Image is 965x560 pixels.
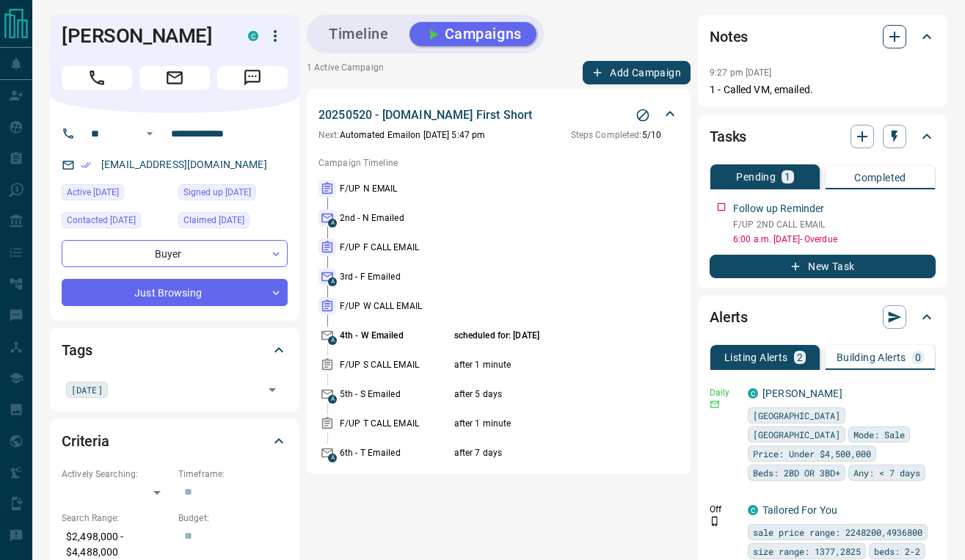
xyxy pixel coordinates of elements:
p: Pending [736,172,776,182]
span: A [328,454,337,462]
span: Signed up [DATE] [183,185,251,200]
p: Follow up Reminder [733,201,824,217]
span: A [328,277,337,286]
span: Active [DATE] [67,185,119,200]
h1: [PERSON_NAME] [62,24,226,48]
button: Timeline [314,22,404,46]
p: 1 Active Campaign [307,61,384,84]
p: Automated Email on [DATE] 5:47 pm [318,128,485,142]
div: 20250520 - [DOMAIN_NAME] First ShortStop CampaignNext:Automated Emailon [DATE] 5:47 pmSteps Compl... [318,103,679,145]
p: Daily [710,386,739,399]
p: Off [710,503,739,516]
span: A [328,395,337,404]
div: Buyer [62,240,288,267]
div: condos.ca [248,31,258,41]
svg: Push Notification Only [710,516,720,526]
p: Campaign Timeline [318,156,679,170]
div: Alerts [710,299,936,335]
a: [EMAIL_ADDRESS][DOMAIN_NAME] [101,159,267,170]
h2: Tasks [710,125,746,148]
h2: Notes [710,25,748,48]
div: Tags [62,332,288,368]
p: after 5 days [454,388,638,401]
span: [DATE] [71,382,103,397]
p: 20250520 - [DOMAIN_NAME] First Short [318,106,532,124]
p: 9:27 pm [DATE] [710,68,772,78]
p: Listing Alerts [724,352,788,363]
p: 2nd - N Emailed [340,211,451,225]
div: Fri Sep 05 2025 [178,184,288,205]
p: Actively Searching: [62,468,171,481]
span: Beds: 2BD OR 3BD+ [753,465,840,480]
div: Criteria [62,423,288,459]
p: after 1 minute [454,417,638,430]
svg: Email [710,399,720,410]
p: F/UP T CALL EMAIL [340,417,451,430]
button: Open [141,125,159,142]
span: Mode: Sale [853,427,905,442]
p: 6:00 a.m. [DATE] - Overdue [733,233,936,246]
p: F/UP 2ND CALL EMAIL [733,218,936,231]
p: 1 - Called VM, emailed. [710,82,936,98]
p: 5th - S Emailed [340,388,451,401]
div: Just Browsing [62,279,288,306]
svg: Email Verified [81,160,91,170]
p: 2 [797,352,803,363]
p: F/UP N EMAIL [340,182,451,195]
span: A [328,336,337,345]
a: [PERSON_NAME] [762,388,842,399]
span: Email [139,66,210,90]
span: [GEOGRAPHIC_DATA] [753,427,840,442]
p: 0 [915,352,921,363]
span: Steps Completed: [571,130,642,140]
div: Tasks [710,119,936,154]
span: Next: [318,130,340,140]
a: Tailored For You [762,504,837,516]
p: Search Range: [62,512,171,525]
div: Tue Sep 09 2025 [178,212,288,233]
h2: Tags [62,338,92,362]
span: Call [62,66,132,90]
button: Add Campaign [583,61,691,84]
div: condos.ca [748,388,758,399]
button: Campaigns [409,22,536,46]
span: Contacted [DATE] [67,213,136,228]
p: after 7 days [454,446,638,459]
h2: Alerts [710,305,748,329]
div: Notes [710,19,936,54]
span: Any: < 7 days [853,465,920,480]
button: New Task [710,255,936,278]
span: Claimed [DATE] [183,213,244,228]
p: F/UP W CALL EMAIL [340,299,451,313]
p: after 1 minute [454,358,638,371]
p: 4th - W Emailed [340,329,451,342]
h2: Criteria [62,429,109,453]
span: size range: 1377,2825 [753,544,861,559]
p: 6th - T Emailed [340,446,451,459]
p: F/UP F CALL EMAIL [340,241,451,254]
p: Completed [854,172,906,183]
p: scheduled for: [DATE] [454,329,638,342]
button: Open [262,379,283,400]
div: Tue Sep 09 2025 [62,184,171,205]
p: 3rd - F Emailed [340,270,451,283]
span: sale price range: 2248200,4936800 [753,525,922,539]
button: Stop Campaign [632,104,654,126]
span: A [328,219,337,228]
span: beds: 2-2 [874,544,920,559]
p: Budget: [178,512,288,525]
p: Building Alerts [837,352,906,363]
div: condos.ca [748,505,758,515]
p: F/UP S CALL EMAIL [340,358,451,371]
p: Timeframe: [178,468,288,481]
span: [GEOGRAPHIC_DATA] [753,408,840,423]
div: Thu Sep 11 2025 [62,212,171,233]
span: Message [217,66,288,90]
p: 5 / 10 [571,128,661,142]
p: 1 [784,172,790,182]
span: Price: Under $4,500,000 [753,446,871,461]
